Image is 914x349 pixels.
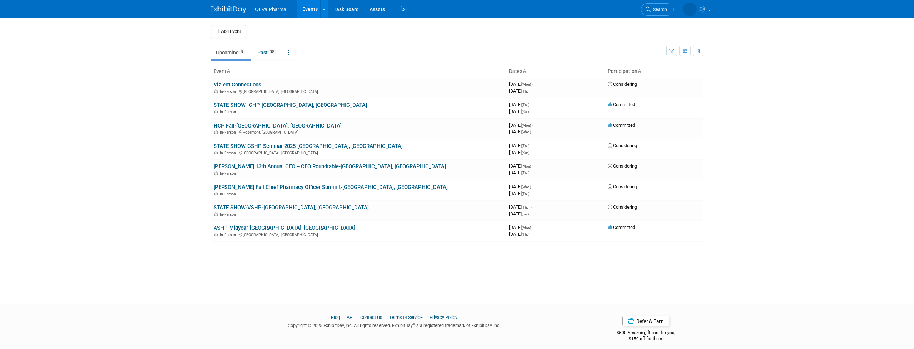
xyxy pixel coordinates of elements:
[522,89,529,93] span: (Thu)
[509,184,533,189] span: [DATE]
[214,151,218,154] img: In-Person Event
[509,123,533,128] span: [DATE]
[214,150,503,155] div: [GEOGRAPHIC_DATA], [GEOGRAPHIC_DATA]
[509,81,533,87] span: [DATE]
[531,143,532,148] span: -
[214,184,448,190] a: [PERSON_NAME] Fall Chief Pharmacy Officer Summit-[GEOGRAPHIC_DATA], [GEOGRAPHIC_DATA]
[509,143,532,148] span: [DATE]
[531,204,532,210] span: -
[608,225,635,230] span: Committed
[211,321,578,329] div: Copyright © 2025 ExhibitDay, Inc. All rights reserved. ExhibitDay is a registered trademark of Ex...
[214,89,218,93] img: In-Person Event
[509,109,529,114] span: [DATE]
[637,68,641,74] a: Sort by Participation Type
[214,130,218,134] img: In-Person Event
[355,315,359,320] span: |
[220,212,238,217] span: In-Person
[214,143,403,149] a: STATE SHOW-CSHP Seminar 2025-[GEOGRAPHIC_DATA], [GEOGRAPHIC_DATA]
[588,325,704,341] div: $500 Amazon gift card for you,
[220,130,238,135] span: In-Person
[522,68,526,74] a: Sort by Start Date
[608,81,637,87] span: Considering
[347,315,353,320] a: API
[522,171,529,175] span: (Thu)
[522,185,531,189] span: (Wed)
[211,65,506,78] th: Event
[506,65,605,78] th: Dates
[214,212,218,216] img: In-Person Event
[226,68,230,74] a: Sort by Event Name
[214,192,218,195] img: In-Person Event
[608,204,637,210] span: Considering
[509,231,529,237] span: [DATE]
[430,315,457,320] a: Privacy Policy
[220,171,238,176] span: In-Person
[389,315,423,320] a: Terms of Service
[509,204,532,210] span: [DATE]
[214,163,446,170] a: [PERSON_NAME] 13th Annual CEO + CFO Roundtable-[GEOGRAPHIC_DATA], [GEOGRAPHIC_DATA]
[608,143,637,148] span: Considering
[509,225,533,230] span: [DATE]
[522,212,529,216] span: (Sat)
[522,144,529,148] span: (Thu)
[214,231,503,237] div: [GEOGRAPHIC_DATA], [GEOGRAPHIC_DATA]
[683,3,697,16] img: Forrest McCaleb
[239,49,245,54] span: 8
[532,184,533,189] span: -
[220,192,238,196] span: In-Person
[252,46,281,59] a: Past30
[532,225,533,230] span: -
[509,191,529,196] span: [DATE]
[509,163,533,169] span: [DATE]
[509,150,529,155] span: [DATE]
[532,81,533,87] span: -
[220,233,238,237] span: In-Person
[413,322,415,326] sup: ®
[268,49,276,54] span: 30
[522,233,529,236] span: (Thu)
[522,226,531,230] span: (Mon)
[331,315,340,320] a: Blog
[341,315,346,320] span: |
[532,123,533,128] span: -
[360,315,382,320] a: Contact Us
[522,110,529,114] span: (Sat)
[605,65,703,78] th: Participation
[509,102,532,107] span: [DATE]
[522,151,529,155] span: (Sun)
[522,192,529,196] span: (Thu)
[532,163,533,169] span: -
[211,25,246,38] button: Add Event
[522,83,531,86] span: (Mon)
[531,102,532,107] span: -
[509,211,529,216] span: [DATE]
[509,129,531,134] span: [DATE]
[651,7,667,12] span: Search
[214,81,261,88] a: Vizient Connections
[509,170,529,175] span: [DATE]
[383,315,388,320] span: |
[220,89,238,94] span: In-Person
[608,123,635,128] span: Committed
[214,233,218,236] img: In-Person Event
[608,184,637,189] span: Considering
[255,6,286,12] span: QuVa Pharma
[220,110,238,114] span: In-Person
[214,129,503,135] div: Rosemont, [GEOGRAPHIC_DATA]
[588,336,704,342] div: $150 off for them.
[522,103,529,107] span: (Thu)
[214,110,218,113] img: In-Person Event
[214,102,367,108] a: STATE SHOW-ICHP-[GEOGRAPHIC_DATA], [GEOGRAPHIC_DATA]
[522,164,531,168] span: (Mon)
[641,3,674,16] a: Search
[522,205,529,209] span: (Thu)
[211,6,246,13] img: ExhibitDay
[214,225,355,231] a: ASHP Midyear-[GEOGRAPHIC_DATA], [GEOGRAPHIC_DATA]
[522,124,531,128] span: (Mon)
[608,163,637,169] span: Considering
[214,204,369,211] a: STATE SHOW-VSHP-[GEOGRAPHIC_DATA], [GEOGRAPHIC_DATA]
[509,88,529,94] span: [DATE]
[214,171,218,175] img: In-Person Event
[622,316,669,326] a: Refer & Earn
[211,46,251,59] a: Upcoming8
